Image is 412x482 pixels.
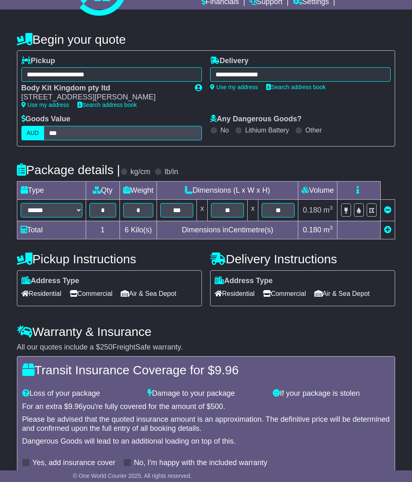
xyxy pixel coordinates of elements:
[17,343,396,352] div: All our quotes include a $ FreightSafe warranty.
[323,206,333,214] span: m
[17,325,396,338] h4: Warranty & Insurance
[298,181,337,199] td: Volume
[215,363,239,377] span: 9.96
[21,276,80,286] label: Address Type
[68,402,83,411] span: 9.96
[131,168,150,177] label: kg/cm
[134,458,267,468] label: No, I'm happy with the included warranty
[119,181,157,199] td: Weight
[21,57,55,66] label: Pickup
[305,126,322,134] label: Other
[384,226,391,234] a: Add new item
[121,287,176,300] span: Air & Sea Depot
[210,57,248,66] label: Delivery
[86,221,119,239] td: 1
[165,168,178,177] label: lb/in
[21,126,44,140] label: AUD
[73,473,192,479] span: © One World Courier 2025. All rights reserved.
[86,181,119,199] td: Qty
[157,181,298,199] td: Dimensions (L x W x H)
[215,287,255,300] span: Residential
[303,226,321,234] span: 0.180
[124,226,129,234] span: 6
[33,458,115,468] label: Yes, add insurance cover
[17,33,396,46] h4: Begin your quote
[330,205,333,211] sup: 3
[210,84,258,90] a: Use my address
[21,84,187,93] div: Body Kit Kingdom pty ltd
[330,224,333,231] sup: 3
[22,437,390,446] div: Dangerous Goods will lead to an additional loading on top of this.
[269,389,394,398] div: If your package is stolen
[220,126,229,134] label: No
[263,287,306,300] span: Commercial
[77,102,137,108] a: Search address book
[197,199,208,221] td: x
[245,126,289,134] label: Lithium Battery
[303,206,321,214] span: 0.180
[323,226,333,234] span: m
[248,199,258,221] td: x
[210,252,395,266] h4: Delivery Instructions
[70,287,112,300] span: Commercial
[17,221,86,239] td: Total
[100,343,112,351] span: 250
[314,287,370,300] span: Air & Sea Depot
[21,93,187,102] div: [STREET_ADDRESS][PERSON_NAME]
[157,221,298,239] td: Dimensions in Centimetre(s)
[22,363,390,377] h4: Transit Insurance Coverage for $
[266,84,325,90] a: Search address book
[21,115,70,124] label: Goods Value
[17,252,202,266] h4: Pickup Instructions
[18,389,143,398] div: Loss of your package
[215,276,273,286] label: Address Type
[21,287,61,300] span: Residential
[210,115,302,124] label: Any Dangerous Goods?
[17,181,86,199] td: Type
[143,389,269,398] div: Damage to your package
[384,206,391,214] a: Remove this item
[22,402,390,411] div: For an extra $ you're fully covered for the amount of $ .
[119,221,157,239] td: Kilo(s)
[211,402,223,411] span: 500
[22,415,390,433] div: Please be advised that the quoted insurance amount is an approximation. The definitive price will...
[17,163,120,177] h4: Package details |
[21,102,69,108] a: Use my address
